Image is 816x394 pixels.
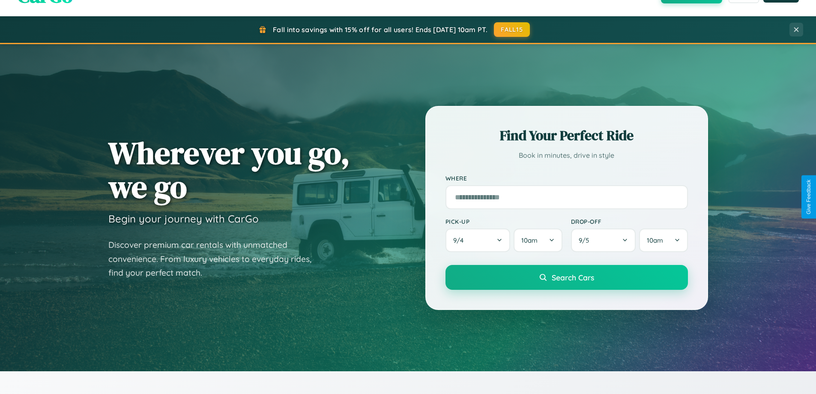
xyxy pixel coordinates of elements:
p: Book in minutes, drive in style [445,149,688,162]
h2: Find Your Perfect Ride [445,126,688,145]
label: Drop-off [571,218,688,225]
span: Fall into savings with 15% off for all users! Ends [DATE] 10am PT. [273,25,487,34]
span: 9 / 4 [453,236,468,244]
button: FALL15 [494,22,530,37]
span: Search Cars [552,273,594,282]
button: 9/5 [571,229,636,252]
span: 10am [521,236,538,244]
p: Discover premium car rentals with unmatched convenience. From luxury vehicles to everyday rides, ... [108,238,323,280]
label: Pick-up [445,218,562,225]
span: 10am [647,236,663,244]
h1: Wherever you go, we go [108,136,350,204]
label: Where [445,174,688,182]
h3: Begin your journey with CarGo [108,212,259,225]
button: 10am [639,229,687,252]
button: 10am [514,229,562,252]
button: Search Cars [445,265,688,290]
div: Give Feedback [806,180,812,214]
button: 9/4 [445,229,511,252]
span: 9 / 5 [579,236,593,244]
